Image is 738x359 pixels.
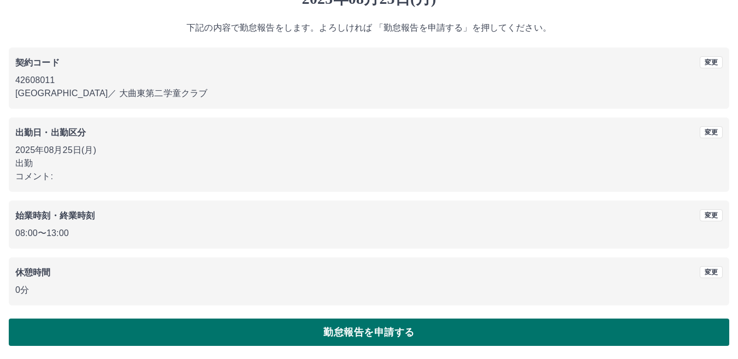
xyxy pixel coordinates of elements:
p: コメント: [15,170,723,183]
p: [GEOGRAPHIC_DATA] ／ 大曲東第二学童クラブ [15,87,723,100]
button: 勤怠報告を申請する [9,319,729,346]
p: 08:00 〜 13:00 [15,227,723,240]
p: 0分 [15,284,723,297]
button: 変更 [700,126,723,138]
b: 出勤日・出勤区分 [15,128,86,137]
b: 始業時刻・終業時刻 [15,211,95,220]
p: 下記の内容で勤怠報告をします。よろしければ 「勤怠報告を申請する」を押してください。 [9,21,729,34]
p: 2025年08月25日(月) [15,144,723,157]
p: 出勤 [15,157,723,170]
button: 変更 [700,56,723,68]
button: 変更 [700,266,723,278]
b: 休憩時間 [15,268,51,277]
button: 変更 [700,209,723,221]
b: 契約コード [15,58,60,67]
p: 42608011 [15,74,723,87]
